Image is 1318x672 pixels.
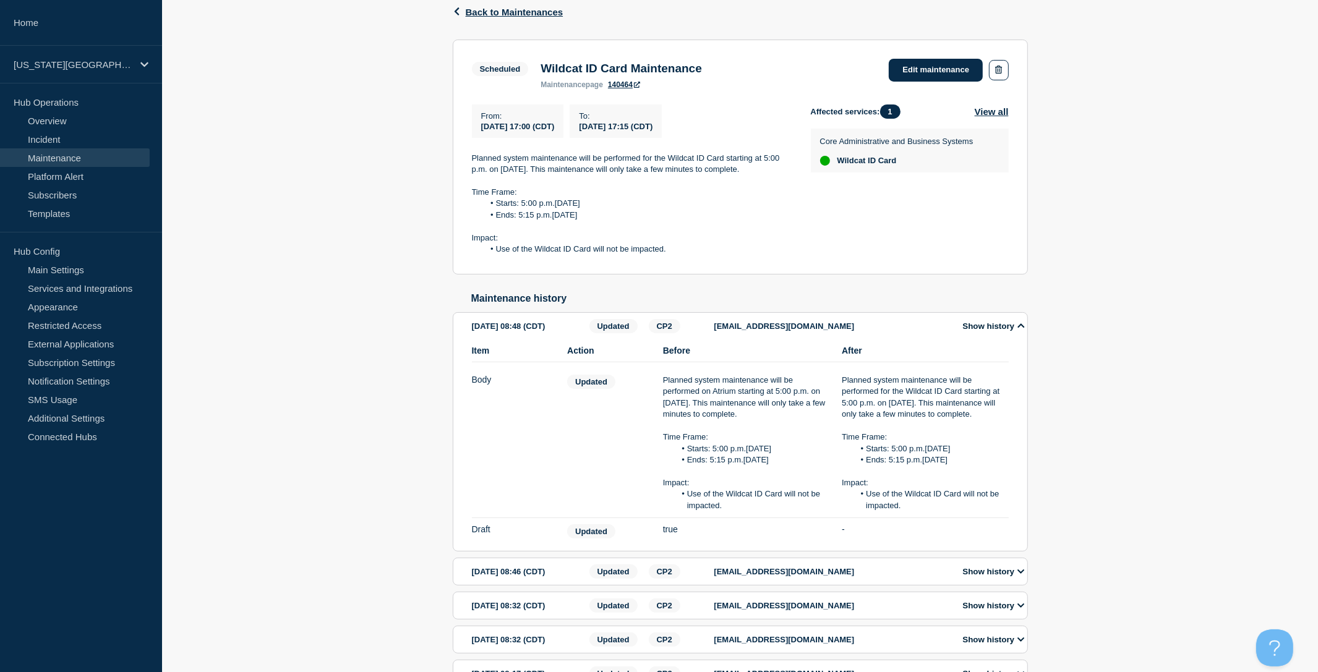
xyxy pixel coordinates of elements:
a: Edit maintenance [889,59,983,82]
li: Starts: 5:00 p.m.[DATE] [854,443,1009,454]
button: Show history [959,634,1029,645]
span: CP2 [649,319,680,333]
p: To : [579,111,653,121]
h3: Wildcat ID Card Maintenance [541,62,702,75]
div: Body [472,375,555,511]
div: [DATE] 08:46 (CDT) [472,564,586,579]
span: CP2 [649,564,680,579]
p: Impact: [663,477,829,488]
li: Use of the Wildcat ID Card will not be impacted. [854,488,1009,511]
span: Updated [589,564,638,579]
button: Show history [959,566,1029,577]
li: Use of the Wildcat ID Card will not be impacted. [484,244,791,255]
button: View all [975,104,1009,119]
p: Time Frame: [472,187,791,198]
button: Show history [959,600,1029,611]
span: Item [472,346,555,355]
span: Back to Maintenances [466,7,563,17]
p: Time Frame: [842,432,1008,443]
span: maintenance [541,80,586,89]
span: [DATE] 17:15 (CDT) [579,122,653,131]
div: [DATE] 08:48 (CDT) [472,319,586,333]
p: Impact: [472,232,791,244]
span: After [842,346,1008,355]
div: [DATE] 08:32 (CDT) [472,632,586,647]
span: Updated [567,375,615,389]
p: Core Administrative and Business Systems [820,137,974,146]
p: Time Frame: [663,432,829,443]
a: 140464 [608,80,640,89]
li: Starts: 5:00 p.m.[DATE] [484,198,791,209]
span: [DATE] 17:00 (CDT) [481,122,555,131]
span: Affected services: [811,104,907,119]
span: Updated [567,524,615,538]
span: CP2 [649,598,680,613]
li: Ends: 5:15 p.m.[DATE] [675,454,829,466]
li: Ends: 5:15 p.m.[DATE] [484,210,791,221]
span: Updated [589,319,638,333]
li: Use of the Wildcat ID Card will not be impacted. [675,488,829,511]
span: 1 [880,104,901,119]
span: Scheduled [472,62,529,76]
span: CP2 [649,632,680,647]
div: Draft [472,524,555,538]
button: Back to Maintenances [453,7,563,17]
h2: Maintenance history [471,293,1028,304]
div: [DATE] 08:32 (CDT) [472,598,586,613]
li: Starts: 5:00 p.m.[DATE] [675,443,829,454]
div: true [663,524,829,538]
iframe: Help Scout Beacon - Open [1256,629,1293,666]
p: page [541,80,603,89]
p: [US_STATE][GEOGRAPHIC_DATA] [14,59,132,70]
p: [EMAIL_ADDRESS][DOMAIN_NAME] [714,635,949,644]
div: up [820,156,830,166]
button: Show history [959,321,1029,331]
span: Action [567,346,651,355]
p: [EMAIL_ADDRESS][DOMAIN_NAME] [714,567,949,576]
span: Wildcat ID Card [837,156,897,166]
p: Planned system maintenance will be performed for the Wildcat ID Card starting at 5:00 p.m. on [DA... [472,153,791,176]
li: Ends: 5:15 p.m.[DATE] [854,454,1009,466]
p: Planned system maintenance will be performed for the Wildcat ID Card starting at 5:00 p.m. on [DA... [842,375,1008,420]
p: From : [481,111,555,121]
span: Updated [589,598,638,613]
p: Impact: [842,477,1008,488]
span: Before [663,346,829,355]
p: Planned system maintenance will be performed on Atrium starting at 5:00 p.m. on [DATE]. This main... [663,375,829,420]
div: - [842,524,1008,538]
p: [EMAIL_ADDRESS][DOMAIN_NAME] [714,601,949,610]
span: Updated [589,632,638,647]
p: [EMAIL_ADDRESS][DOMAIN_NAME] [714,321,949,331]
